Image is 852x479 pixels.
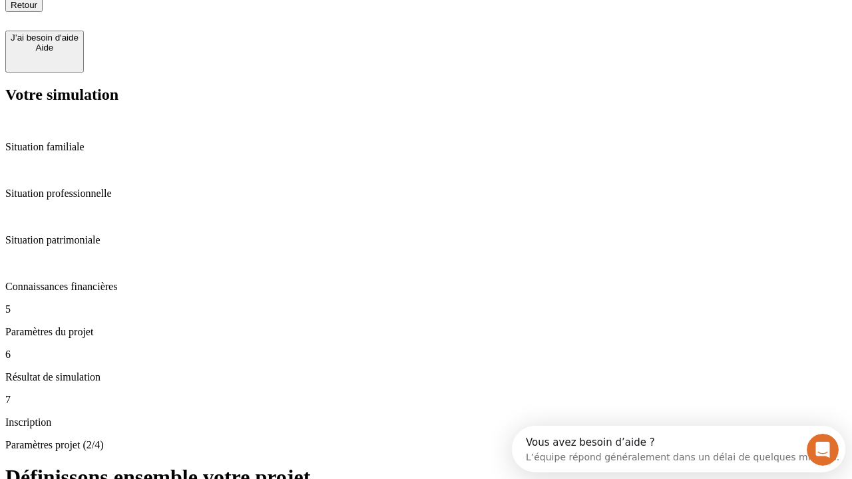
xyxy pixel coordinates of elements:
p: Situation patrimoniale [5,234,847,246]
p: Situation familiale [5,141,847,153]
p: Résultat de simulation [5,371,847,383]
p: Paramètres du projet [5,326,847,338]
div: Aide [11,43,79,53]
p: Paramètres projet (2/4) [5,439,847,451]
div: J’ai besoin d'aide [11,33,79,43]
p: Inscription [5,416,847,428]
button: J’ai besoin d'aideAide [5,31,84,73]
div: L’équipe répond généralement dans un délai de quelques minutes. [14,22,327,36]
p: 5 [5,303,847,315]
iframe: Intercom live chat [807,434,839,466]
p: Connaissances financières [5,281,847,293]
h2: Votre simulation [5,86,847,104]
p: 6 [5,349,847,361]
div: Vous avez besoin d’aide ? [14,11,327,22]
div: Ouvrir le Messenger Intercom [5,5,367,42]
iframe: Intercom live chat discovery launcher [512,426,845,472]
p: Situation professionnelle [5,188,847,200]
p: 7 [5,394,847,406]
